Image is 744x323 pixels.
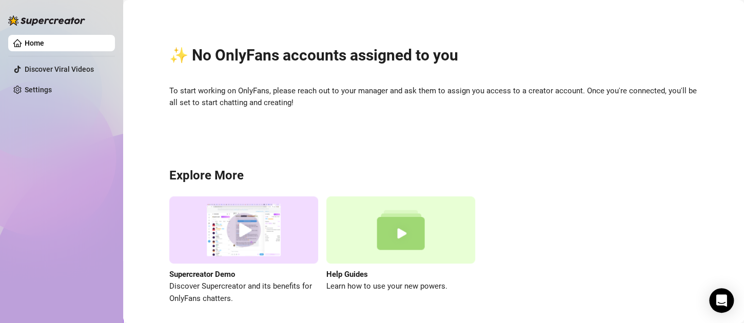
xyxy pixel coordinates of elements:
a: Home [25,39,44,47]
strong: Supercreator Demo [169,270,235,279]
span: Learn how to use your new powers. [326,280,475,293]
img: help guides [326,196,475,264]
a: Help GuidesLearn how to use your new powers. [326,196,475,305]
a: Settings [25,86,52,94]
h2: ✨ No OnlyFans accounts assigned to you [169,46,698,65]
a: Discover Viral Videos [25,65,94,73]
img: supercreator demo [169,196,318,264]
img: logo-BBDzfeDw.svg [8,15,85,26]
a: Supercreator DemoDiscover Supercreator and its benefits for OnlyFans chatters. [169,196,318,305]
span: To start working on OnlyFans, please reach out to your manager and ask them to assign you access ... [169,85,698,109]
strong: Help Guides [326,270,368,279]
span: Discover Supercreator and its benefits for OnlyFans chatters. [169,280,318,305]
div: Open Intercom Messenger [709,288,734,313]
h3: Explore More [169,168,698,184]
